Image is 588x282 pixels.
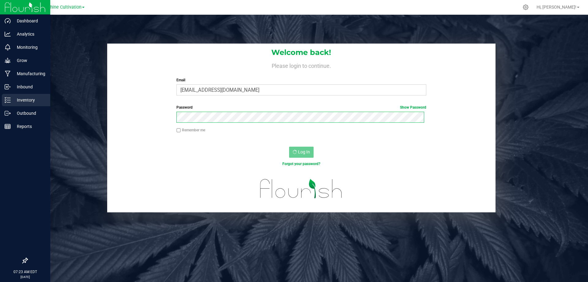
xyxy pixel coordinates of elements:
[176,127,205,133] label: Remember me
[5,57,11,64] inline-svg: Grow
[11,30,47,38] p: Analytics
[5,71,11,77] inline-svg: Manufacturing
[107,61,496,69] h4: Please login to continue.
[3,275,47,279] p: [DATE]
[282,162,320,166] a: Forgot your password?
[3,269,47,275] p: 07:23 AM EDT
[11,17,47,25] p: Dashboard
[298,149,310,154] span: Log In
[289,147,314,158] button: Log In
[5,44,11,50] inline-svg: Monitoring
[176,128,181,133] input: Remember me
[176,105,193,110] span: Password
[107,48,496,56] h1: Welcome back!
[11,44,47,51] p: Monitoring
[11,83,47,91] p: Inbound
[5,123,11,129] inline-svg: Reports
[11,96,47,104] p: Inventory
[400,105,426,110] a: Show Password
[253,173,350,204] img: flourish_logo.svg
[5,18,11,24] inline-svg: Dashboard
[176,77,426,83] label: Email
[5,31,11,37] inline-svg: Analytics
[537,5,576,10] span: Hi, [PERSON_NAME]!
[11,70,47,77] p: Manufacturing
[522,4,530,10] div: Manage settings
[5,110,11,116] inline-svg: Outbound
[5,97,11,103] inline-svg: Inventory
[11,57,47,64] p: Grow
[5,84,11,90] inline-svg: Inbound
[40,5,81,10] span: Sunshine Cultivation
[11,110,47,117] p: Outbound
[11,123,47,130] p: Reports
